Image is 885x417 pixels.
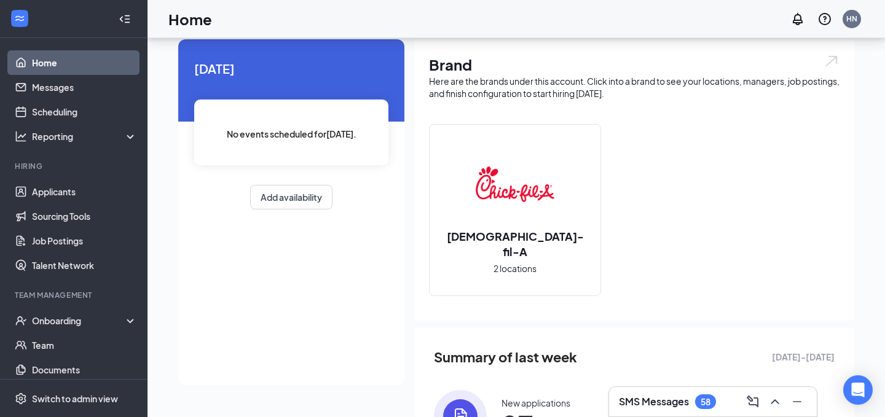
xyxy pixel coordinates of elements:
div: Reporting [32,130,138,142]
div: Here are the brands under this account. Click into a brand to see your locations, managers, job p... [429,75,840,99]
a: Team [32,333,137,357]
a: Messages [32,75,137,99]
div: HN [846,14,857,24]
svg: Notifications [790,12,805,26]
svg: ComposeMessage [745,394,760,409]
span: [DATE] - [DATE] [772,350,835,364]
span: No events scheduled for [DATE] . [227,127,356,141]
div: New applications [502,397,570,409]
div: 58 [701,397,710,407]
svg: WorkstreamLogo [14,12,26,25]
a: Home [32,50,137,75]
h2: [DEMOGRAPHIC_DATA]-fil-A [430,228,600,259]
img: Chick-fil-A [476,145,554,224]
a: Job Postings [32,228,137,253]
h1: Home [168,9,212,29]
div: Switch to admin view [32,392,118,405]
svg: QuestionInfo [817,12,832,26]
button: Add availability [250,185,332,209]
a: Sourcing Tools [32,204,137,228]
svg: Analysis [15,130,27,142]
h3: SMS Messages [619,395,689,408]
button: Minimize [787,392,807,411]
div: Onboarding [32,314,127,327]
svg: ChevronUp [768,394,782,409]
img: open.6027fd2a22e1237b5b06.svg [824,54,840,68]
div: Open Intercom Messenger [843,375,873,405]
button: ChevronUp [765,392,785,411]
span: Summary of last week [434,346,577,368]
svg: Collapse [119,13,131,25]
svg: UserCheck [15,314,27,327]
button: ComposeMessage [743,392,763,411]
span: 2 locations [494,262,537,275]
a: Scheduling [32,99,137,124]
svg: Minimize [790,394,804,409]
a: Applicants [32,179,137,204]
div: Hiring [15,161,135,171]
span: [DATE] [194,59,388,78]
a: Talent Network [32,253,137,278]
svg: Settings [15,392,27,405]
a: Documents [32,357,137,382]
div: Team Management [15,290,135,300]
h1: Brand [429,54,840,75]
